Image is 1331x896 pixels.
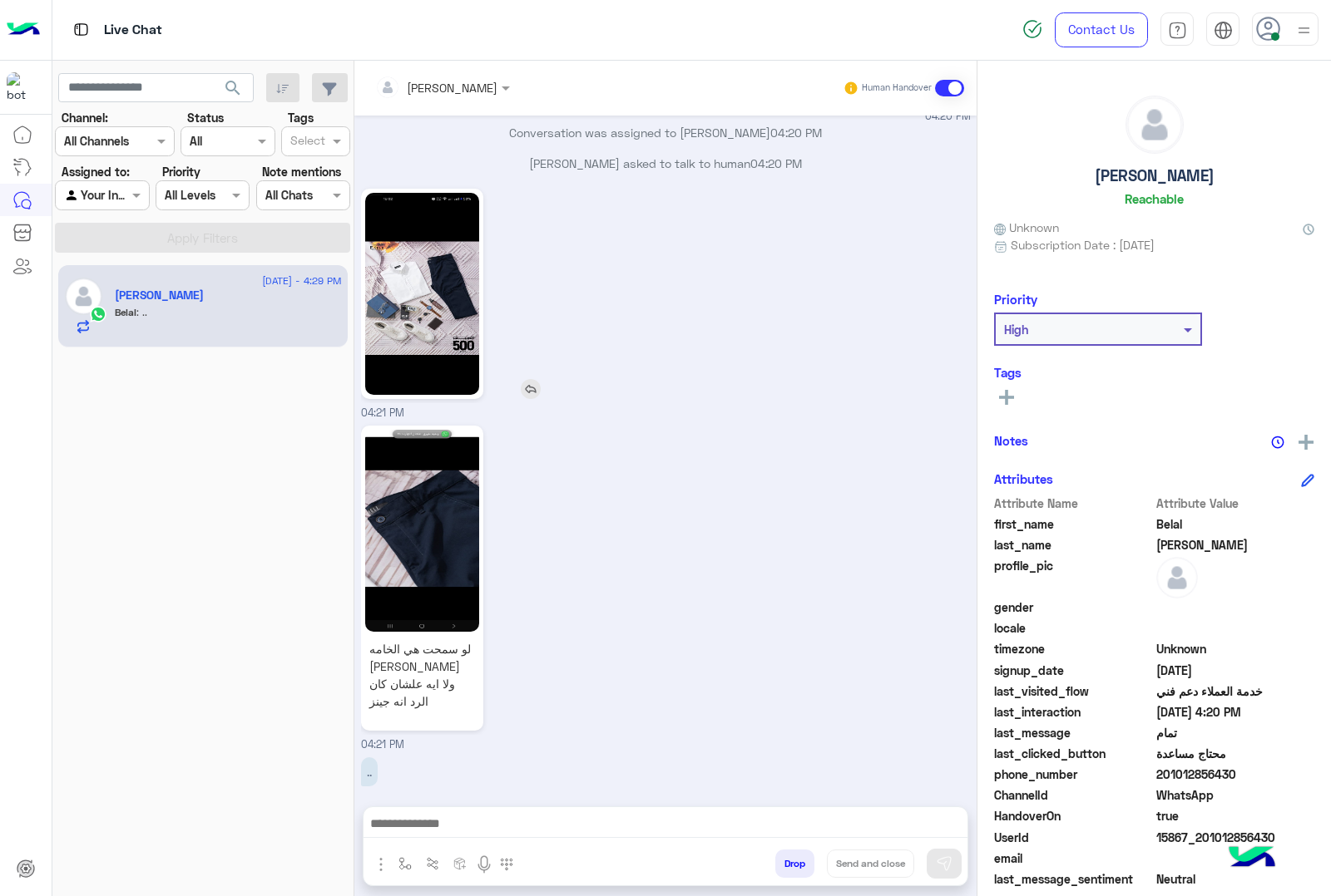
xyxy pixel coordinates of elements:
[62,163,130,180] label: Assigned to:
[361,124,971,141] p: Conversation was assigned to [PERSON_NAME]
[361,406,404,419] span: 04:21 PM
[1168,21,1187,40] img: tab
[994,292,1037,307] h6: Priority
[994,703,1153,721] span: last_interaction
[365,193,479,395] img: 1256534409559804.jpg
[1156,703,1315,721] span: 2025-08-28T13:20:33.559Z
[1156,786,1315,804] span: 2
[994,829,1153,846] span: UserId
[1156,619,1315,637] span: null
[62,109,108,126] label: Channel:
[398,857,412,870] img: select flow
[1055,12,1148,47] a: Contact Us
[994,557,1153,595] span: profile_pic
[1156,536,1315,554] span: Ahmed
[750,156,802,170] span: 04:20 PM
[500,858,513,871] img: make a call
[1156,724,1315,741] span: تمام
[90,306,106,322] img: WhatsApp
[223,78,243,98] span: search
[1156,557,1198,598] img: defaultAdmin.png
[361,738,404,751] span: 04:21 PM
[994,745,1153,762] span: last_clicked_button
[994,433,1028,448] h6: Notes
[1156,849,1315,867] span: null
[1156,807,1315,825] span: true
[994,495,1153,512] span: Attribute Name
[1294,20,1314,41] img: profile
[1156,829,1315,846] span: 15867_201012856430
[453,857,467,870] img: create order
[994,807,1153,825] span: HandoverOn
[1126,96,1183,153] img: defaultAdmin.png
[7,72,37,102] img: 713415422032625
[262,273,341,288] span: [DATE] - 4:29 PM
[288,131,325,153] div: Select
[1223,830,1281,888] img: hulul-logo.png
[213,73,254,109] button: search
[1095,166,1215,185] h5: [PERSON_NAME]
[71,19,92,40] img: tab
[365,430,479,632] img: 2279385862526971.jpg
[426,857,439,870] img: Trigger scenario
[994,682,1153,700] span: last_visited_flow
[775,849,814,878] button: Drop
[1022,19,1042,39] img: spinner
[1214,21,1233,40] img: tab
[365,636,479,714] p: لو سمحت هي الخامه [PERSON_NAME] ولا ايه علشان كان الرد انه جينز
[115,306,136,318] span: Belal
[474,854,494,874] img: send voice note
[994,662,1153,679] span: signup_date
[187,109,224,126] label: Status
[7,12,40,47] img: Logo
[994,849,1153,867] span: email
[1156,598,1315,616] span: null
[1271,436,1284,449] img: notes
[994,471,1053,486] h6: Attributes
[288,109,314,126] label: Tags
[136,306,147,318] span: ..
[994,365,1314,380] h6: Tags
[1156,495,1315,512] span: Attribute Value
[1011,236,1155,254] span: Subscription Date : [DATE]
[1156,662,1315,679] span: 2025-03-21T18:16:15.912Z
[419,849,447,877] button: Trigger scenario
[262,163,341,180] label: Note mentions
[994,536,1153,554] span: last_name
[447,849,474,877] button: create order
[1156,745,1315,762] span: محتاج مساعدة
[1156,766,1315,783] span: 201012856430
[994,724,1153,741] span: last_message
[1160,12,1194,47] a: tab
[361,155,971,172] p: [PERSON_NAME] asked to talk to human
[994,786,1153,804] span: ChannelId
[65,278,102,315] img: defaultAdmin.png
[994,598,1153,616] span: gender
[1156,515,1315,533] span: Belal
[392,849,419,877] button: select flow
[827,849,914,878] button: Send and close
[925,109,971,125] span: 04:20 PM
[994,619,1153,637] span: locale
[936,855,952,872] img: send message
[994,515,1153,533] span: first_name
[104,19,162,42] p: Live Chat
[1156,870,1315,888] span: 0
[1156,640,1315,657] span: Unknown
[1156,682,1315,700] span: خدمة العملاء دعم فني
[521,379,541,399] img: reply
[862,81,932,95] small: Human Handover
[1125,191,1184,206] h6: Reachable
[361,757,378,786] p: 28/8/2025, 4:29 PM
[994,219,1059,236] span: Unknown
[162,163,200,180] label: Priority
[361,426,483,731] a: لو سمحت هي الخامه [PERSON_NAME] ولا ايه علشان كان الرد انه جينز
[994,640,1153,657] span: timezone
[115,288,204,303] h5: Belal Ahmed
[55,223,350,253] button: Apply Filters
[994,870,1153,888] span: last_message_sentiment
[770,126,822,140] span: 04:20 PM
[1299,435,1314,450] img: add
[994,766,1153,783] span: phone_number
[371,854,391,874] img: send attachment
